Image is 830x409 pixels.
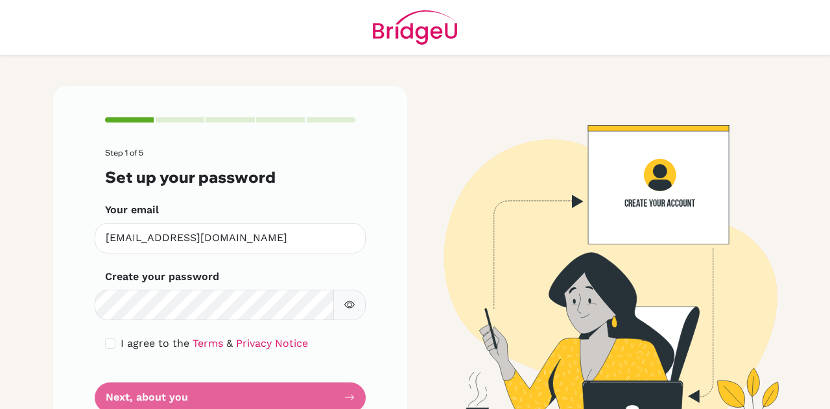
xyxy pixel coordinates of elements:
[105,202,159,218] label: Your email
[121,337,189,349] span: I agree to the
[105,148,143,158] span: Step 1 of 5
[105,168,355,187] h3: Set up your password
[226,337,233,349] span: &
[105,269,219,285] label: Create your password
[193,337,223,349] a: Terms
[236,337,308,349] a: Privacy Notice
[95,223,366,253] input: Insert your email*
